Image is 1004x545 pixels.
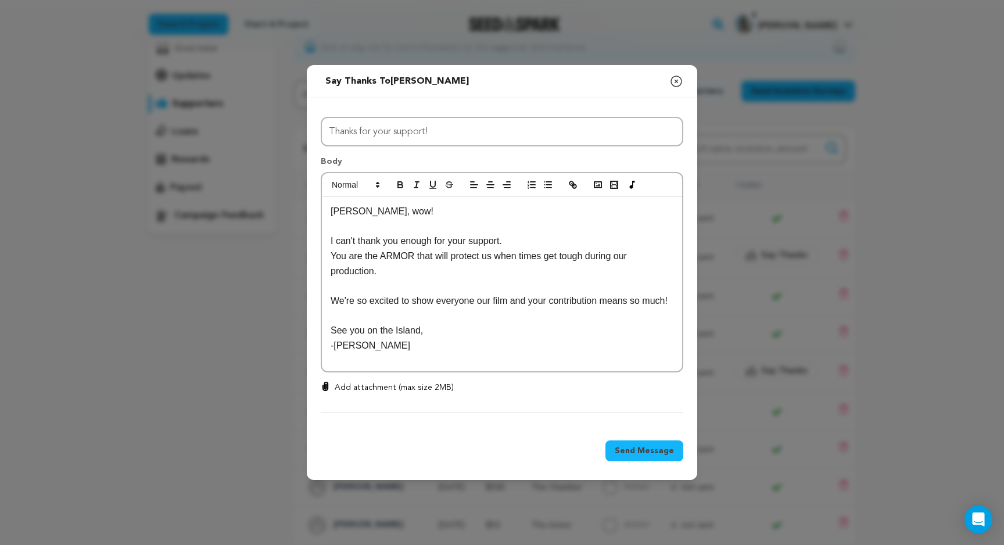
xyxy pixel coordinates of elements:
p: Body [321,156,683,172]
span: [PERSON_NAME] [390,77,469,86]
input: Subject [321,117,683,146]
div: Open Intercom Messenger [964,505,992,533]
p: [PERSON_NAME], wow! [331,204,673,219]
p: I can't thank you enough for your support. [331,234,673,249]
p: See you on the Island, [331,323,673,338]
p: You are the ARMOR that will protect us when times get tough during our production. [331,249,673,278]
p: We're so excited to show everyone our film and your contribution means so much! [331,293,673,309]
button: Send Message [605,440,683,461]
div: Say thanks to [325,74,469,88]
p: -[PERSON_NAME] [331,338,673,353]
p: Add attachment (max size 2MB) [335,382,454,393]
span: Send Message [615,445,674,457]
